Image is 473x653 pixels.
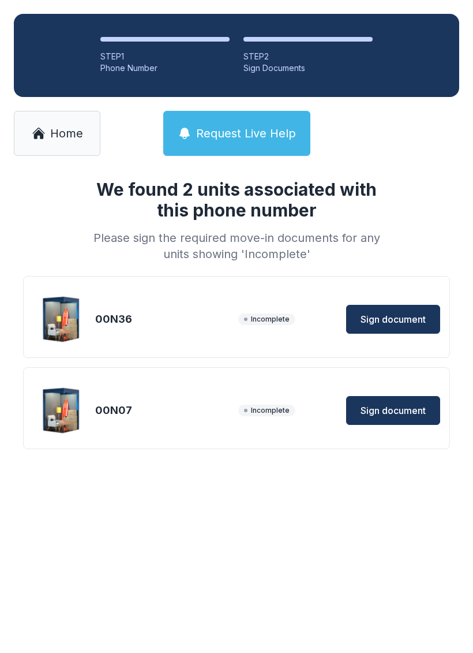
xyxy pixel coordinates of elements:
span: Request Live Help [196,125,296,141]
div: Sign Documents [243,62,373,74]
div: 00N36 [95,311,234,327]
span: Incomplete [238,405,295,416]
div: Please sign the required move-in documents for any units showing 'Incomplete' [89,230,384,262]
div: 00N07 [95,402,234,419]
span: Sign document [361,312,426,326]
span: Sign document [361,404,426,417]
span: Home [50,125,83,141]
div: STEP 2 [243,51,373,62]
div: STEP 1 [100,51,230,62]
h1: We found 2 units associated with this phone number [89,179,384,221]
div: Phone Number [100,62,230,74]
span: Incomplete [238,314,295,325]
